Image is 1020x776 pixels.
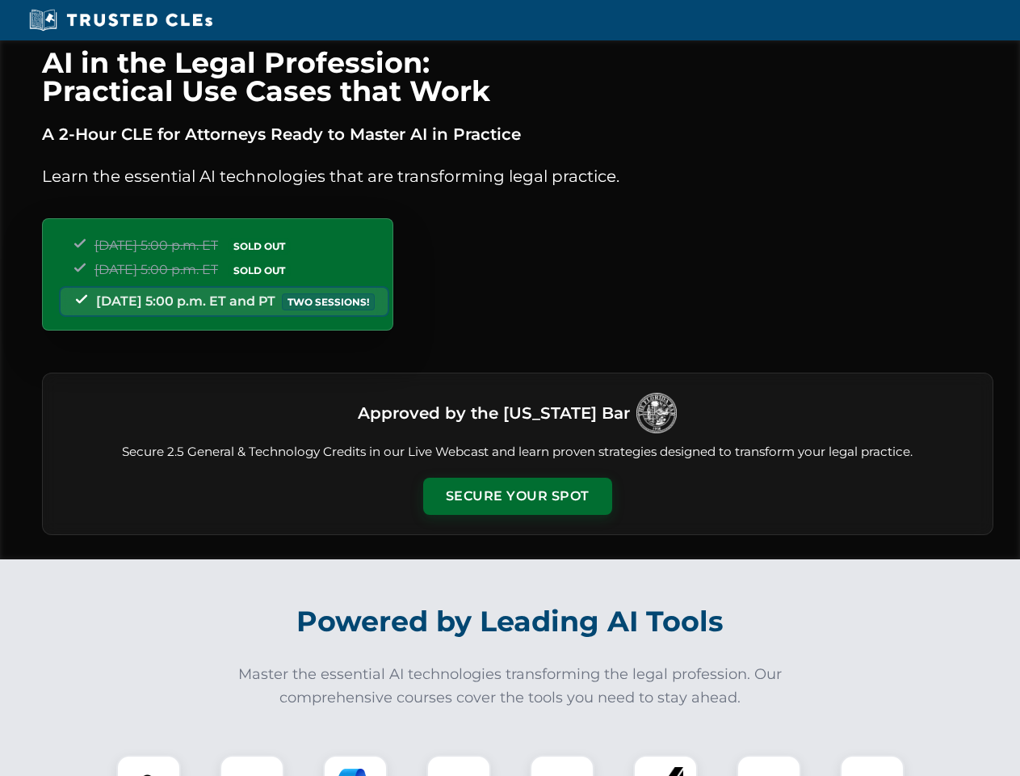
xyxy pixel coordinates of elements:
span: SOLD OUT [228,262,291,279]
button: Secure Your Spot [423,478,612,515]
img: Trusted CLEs [24,8,217,32]
h2: Powered by Leading AI Tools [63,593,958,650]
p: Learn the essential AI technologies that are transforming legal practice. [42,163,993,189]
span: [DATE] 5:00 p.m. ET [94,238,218,253]
p: Secure 2.5 General & Technology Credits in our Live Webcast and learn proven strategies designed ... [62,443,973,462]
h1: AI in the Legal Profession: Practical Use Cases that Work [42,48,993,105]
h3: Approved by the [US_STATE] Bar [358,399,630,428]
img: Logo [636,393,677,433]
span: [DATE] 5:00 p.m. ET [94,262,218,277]
p: Master the essential AI technologies transforming the legal profession. Our comprehensive courses... [228,663,793,710]
span: SOLD OUT [228,238,291,255]
p: A 2-Hour CLE for Attorneys Ready to Master AI in Practice [42,121,993,147]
